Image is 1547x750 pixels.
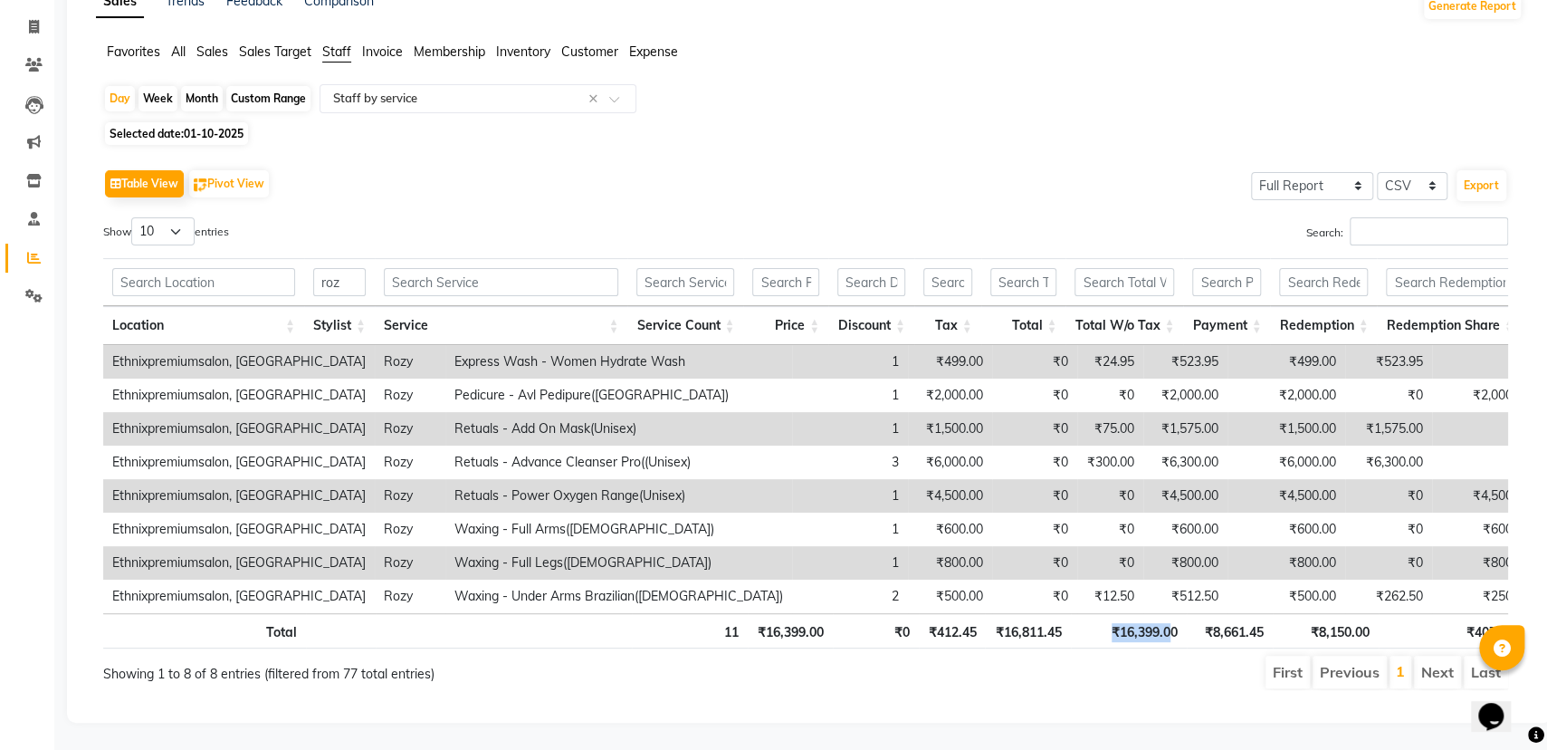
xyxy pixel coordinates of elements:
td: ₹499.00 [908,345,992,379]
select: Showentries [131,217,195,245]
td: ₹499.00 [1227,345,1345,379]
td: ₹0 [1432,345,1539,379]
th: ₹412.45 [919,613,986,649]
input: Search Payment [1192,268,1261,296]
td: Rozy [375,546,445,580]
div: Custom Range [226,86,310,111]
th: ₹0 [833,613,919,649]
td: ₹12.50 [1077,580,1143,613]
td: ₹0 [1077,546,1143,580]
span: All [171,43,186,60]
td: 1 [792,412,908,446]
td: ₹600.00 [1432,513,1539,546]
td: Ethnixpremiumsalon, [GEOGRAPHIC_DATA] [103,345,375,379]
span: Customer [561,43,618,60]
td: ₹500.00 [1227,580,1345,613]
label: Search: [1306,217,1508,245]
td: Ethnixpremiumsalon, [GEOGRAPHIC_DATA] [103,513,375,546]
td: ₹4,500.00 [1432,479,1539,513]
td: ₹0 [1077,479,1143,513]
td: ₹4,500.00 [908,479,992,513]
td: ₹0 [1345,479,1432,513]
input: Search Service [384,268,618,296]
div: Showing 1 to 8 of 8 entries (filtered from 77 total entries) [103,654,673,684]
td: ₹0 [1432,446,1539,479]
td: ₹1,575.00 [1345,412,1432,446]
td: 2 [792,580,908,613]
td: ₹0 [992,513,1077,546]
input: Search Service Count [636,268,734,296]
td: 3 [792,446,908,479]
td: ₹1,500.00 [908,412,992,446]
input: Search Location [112,268,295,296]
button: Export [1456,170,1506,201]
td: Waxing - Full Arms([DEMOGRAPHIC_DATA]) [445,513,792,546]
a: 1 [1396,662,1405,680]
td: ₹600.00 [1143,513,1227,546]
th: ₹16,811.45 [985,613,1070,649]
input: Search Redemption [1279,268,1368,296]
span: Inventory [496,43,550,60]
span: Invoice [362,43,403,60]
td: ₹2,000.00 [1143,379,1227,412]
td: Rozy [375,513,445,546]
th: Stylist: activate to sort column ascending [304,306,375,345]
th: ₹8,150.00 [1273,613,1379,649]
td: Ethnixpremiumsalon, [GEOGRAPHIC_DATA] [103,379,375,412]
td: ₹800.00 [1227,546,1345,580]
th: ₹16,399.00 [748,613,833,649]
input: Search Stylist [313,268,366,296]
input: Search Tax [923,268,972,296]
div: Week [138,86,177,111]
th: ₹407.50 [1379,613,1523,649]
td: 1 [792,513,908,546]
td: ₹800.00 [908,546,992,580]
th: Discount: activate to sort column ascending [828,306,914,345]
td: Retuals - Power Oxygen Range(Unisex) [445,479,792,513]
td: ₹0 [992,379,1077,412]
td: ₹512.50 [1143,580,1227,613]
th: Payment: activate to sort column ascending [1183,306,1270,345]
td: ₹0 [1345,379,1432,412]
label: Show entries [103,217,229,245]
span: Expense [629,43,678,60]
td: Pedicure - Avl Pedipure([GEOGRAPHIC_DATA]) [445,379,792,412]
td: ₹0 [992,345,1077,379]
td: 1 [792,379,908,412]
img: pivot.png [194,178,207,192]
button: Table View [105,170,184,197]
th: 11 [632,613,748,649]
td: ₹6,000.00 [908,446,992,479]
th: Tax: activate to sort column ascending [914,306,981,345]
div: Day [105,86,135,111]
td: ₹2,000.00 [908,379,992,412]
td: ₹523.95 [1143,345,1227,379]
td: ₹0 [992,446,1077,479]
button: Pivot View [189,170,269,197]
td: ₹523.95 [1345,345,1432,379]
td: 1 [792,345,908,379]
td: Rozy [375,412,445,446]
td: ₹800.00 [1432,546,1539,580]
td: ₹1,500.00 [1227,412,1345,446]
td: Retuals - Advance Cleanser Pro((Unisex) [445,446,792,479]
iframe: chat widget [1471,678,1529,732]
th: Price: activate to sort column ascending [743,306,828,345]
th: Redemption: activate to sort column ascending [1270,306,1377,345]
td: ₹262.50 [1345,580,1432,613]
td: Rozy [375,446,445,479]
td: ₹300.00 [1077,446,1143,479]
td: ₹6,300.00 [1143,446,1227,479]
th: Redemption Share: activate to sort column ascending [1377,306,1523,345]
th: ₹8,661.45 [1187,613,1273,649]
td: Ethnixpremiumsalon, [GEOGRAPHIC_DATA] [103,412,375,446]
td: ₹6,300.00 [1345,446,1432,479]
td: ₹24.95 [1077,345,1143,379]
td: ₹0 [1345,546,1432,580]
td: ₹0 [992,412,1077,446]
td: Ethnixpremiumsalon, [GEOGRAPHIC_DATA] [103,546,375,580]
td: ₹4,500.00 [1143,479,1227,513]
td: ₹1,575.00 [1143,412,1227,446]
td: ₹2,000.00 [1227,379,1345,412]
th: Service Count: activate to sort column ascending [627,306,743,345]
